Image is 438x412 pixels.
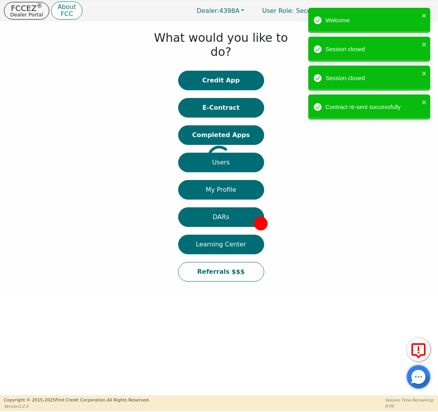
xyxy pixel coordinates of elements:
[10,4,43,12] p: FCCEZ
[325,103,419,112] div: Contract re-sent successfully
[254,3,337,18] p: Secondary
[325,74,419,83] div: Session closed
[188,5,252,17] button: Dealer:4398A
[107,398,150,403] span: All Rights Reserved.
[10,12,43,17] p: Dealer Portal
[197,7,240,14] span: 4398A
[197,7,219,14] span: Dealer:
[51,2,82,20] button: AboutFCC
[57,4,76,10] p: About
[4,2,49,20] button: FCCEZ®Dealer Portal
[262,7,294,14] span: User Role :
[339,5,434,17] button: 4398A:[PERSON_NAME]
[325,45,419,54] div: Session closed
[422,11,427,20] button: close
[422,40,427,49] button: close
[4,397,150,404] p: Copyright © 2015- 2025 First Credit Corporation.
[407,338,430,361] button: Report Error to FCC
[4,403,150,409] p: Version 3.2.3
[57,11,76,17] p: FCC
[422,69,427,78] button: close
[37,2,43,9] sup: ®
[422,98,427,107] button: close
[385,397,434,403] p: Session Time Remaining:
[325,16,419,25] div: Welcome
[254,3,337,18] a: User Role: Secondary
[385,403,434,409] p: 0:00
